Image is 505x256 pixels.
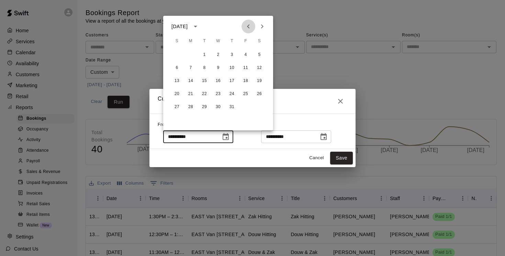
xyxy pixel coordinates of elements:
[253,75,266,87] button: 19
[253,62,266,74] button: 12
[184,62,197,74] button: 7
[171,75,183,87] button: 13
[184,101,197,113] button: 28
[226,75,238,87] button: 17
[239,62,252,74] button: 11
[253,49,266,61] button: 5
[212,101,224,113] button: 30
[198,34,211,48] span: Tuesday
[212,49,224,61] button: 2
[171,101,183,113] button: 27
[330,152,353,164] button: Save
[239,88,252,100] button: 25
[242,20,255,33] button: Previous month
[198,88,211,100] button: 22
[212,75,224,87] button: 16
[253,88,266,100] button: 26
[226,88,238,100] button: 24
[255,20,269,33] button: Next month
[171,88,183,100] button: 20
[239,75,252,87] button: 18
[184,88,197,100] button: 21
[253,34,266,48] span: Saturday
[198,75,211,87] button: 15
[149,89,356,114] h2: Custom Event Date
[226,101,238,113] button: 31
[226,34,238,48] span: Thursday
[198,62,211,74] button: 8
[239,34,252,48] span: Friday
[226,49,238,61] button: 3
[212,88,224,100] button: 23
[212,62,224,74] button: 9
[171,34,183,48] span: Sunday
[212,34,224,48] span: Wednesday
[226,62,238,74] button: 10
[184,75,197,87] button: 14
[198,49,211,61] button: 1
[184,34,197,48] span: Monday
[171,62,183,74] button: 6
[305,153,327,163] button: Cancel
[317,130,330,144] button: Choose date, selected date is Aug 20, 2025
[334,94,347,108] button: Close
[190,21,201,32] button: calendar view is open, switch to year view
[219,130,233,144] button: Choose date, selected date is Aug 13, 2025
[198,101,211,113] button: 29
[171,23,188,30] div: [DATE]
[158,122,180,127] span: From Date
[239,49,252,61] button: 4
